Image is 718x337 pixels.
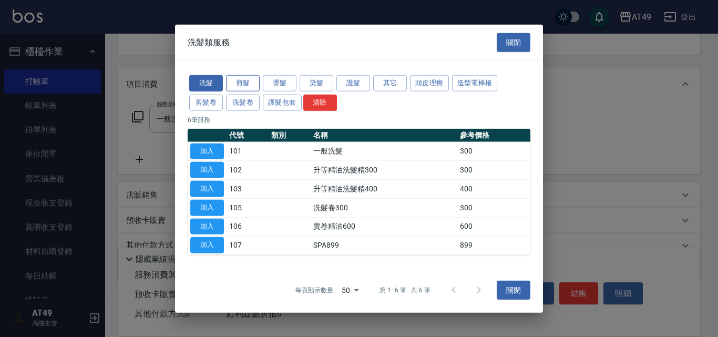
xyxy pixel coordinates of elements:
[311,128,457,142] th: 名稱
[263,94,302,110] button: 護髮包套
[457,142,530,161] td: 300
[457,179,530,198] td: 400
[190,162,224,178] button: 加入
[457,160,530,179] td: 300
[300,75,333,91] button: 染髮
[452,75,498,91] button: 造型電棒捲
[311,142,457,161] td: 一般洗髮
[457,198,530,217] td: 300
[190,181,224,197] button: 加入
[226,94,260,110] button: 洗髮卷
[497,281,530,300] button: 關閉
[337,276,363,304] div: 50
[311,179,457,198] td: 升等精油洗髮精400
[263,75,296,91] button: 燙髮
[227,128,269,142] th: 代號
[227,217,269,236] td: 106
[227,160,269,179] td: 102
[295,285,333,295] p: 每頁顯示數量
[227,179,269,198] td: 103
[311,217,457,236] td: 賣卷精油600
[227,198,269,217] td: 105
[457,236,530,254] td: 899
[226,75,260,91] button: 剪髮
[190,199,224,216] button: 加入
[189,94,223,110] button: 剪髮卷
[311,198,457,217] td: 洗髮卷300
[190,237,224,253] button: 加入
[336,75,370,91] button: 護髮
[311,160,457,179] td: 升等精油洗髮精300
[303,94,337,110] button: 清除
[188,37,230,47] span: 洗髮類服務
[373,75,407,91] button: 其它
[311,236,457,254] td: SPA899
[188,115,530,124] p: 6 筆服務
[227,236,269,254] td: 107
[190,218,224,234] button: 加入
[269,128,311,142] th: 類別
[410,75,449,91] button: 頭皮理療
[457,128,530,142] th: 參考價格
[457,217,530,236] td: 600
[227,142,269,161] td: 101
[497,33,530,52] button: 關閉
[190,143,224,159] button: 加入
[379,285,430,295] p: 第 1–6 筆 共 6 筆
[189,75,223,91] button: 洗髮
